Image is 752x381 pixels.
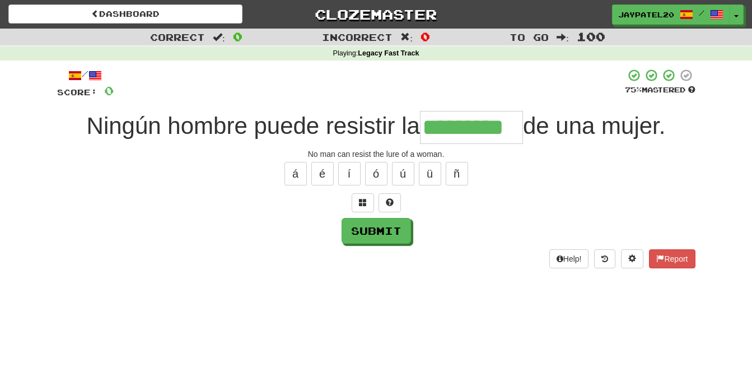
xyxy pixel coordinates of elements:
[87,113,420,139] span: Ningún hombre puede resistir la
[625,85,695,95] div: Mastered
[594,249,615,268] button: Round history (alt+y)
[649,249,695,268] button: Report
[625,85,642,94] span: 75 %
[57,68,114,82] div: /
[510,31,549,43] span: To go
[419,162,441,185] button: ü
[577,30,605,43] span: 100
[233,30,242,43] span: 0
[342,218,411,244] button: Submit
[699,9,704,17] span: /
[618,10,674,20] span: jaypatel20
[612,4,730,25] a: jaypatel20 /
[8,4,242,24] a: Dashboard
[549,249,589,268] button: Help!
[392,162,414,185] button: ú
[104,83,114,97] span: 0
[523,113,666,139] span: de una mujer.
[446,162,468,185] button: ñ
[150,31,205,43] span: Correct
[358,49,419,57] strong: Legacy Fast Track
[365,162,387,185] button: ó
[322,31,393,43] span: Incorrect
[379,193,401,212] button: Single letter hint - you only get 1 per sentence and score half the points! alt+h
[259,4,493,24] a: Clozemaster
[400,32,413,42] span: :
[57,87,97,97] span: Score:
[57,148,695,160] div: No man can resist the lure of a woman.
[284,162,307,185] button: á
[311,162,334,185] button: é
[352,193,374,212] button: Switch sentence to multiple choice alt+p
[421,30,430,43] span: 0
[557,32,569,42] span: :
[213,32,225,42] span: :
[338,162,361,185] button: í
